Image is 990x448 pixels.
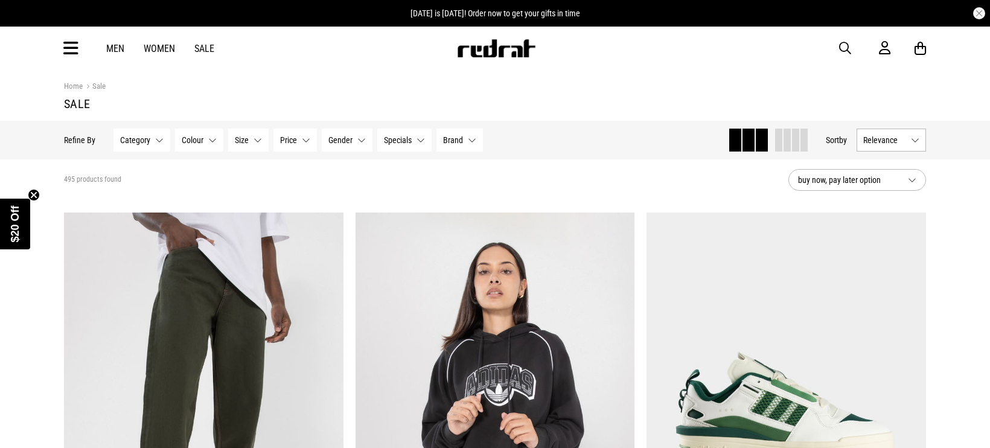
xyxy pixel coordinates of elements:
span: 495 products found [64,175,121,185]
img: Redrat logo [456,39,536,57]
button: Colour [175,129,223,152]
span: Category [120,135,150,145]
button: Sortby [826,133,847,147]
button: Category [113,129,170,152]
button: Specials [377,129,432,152]
span: Size [235,135,249,145]
span: Colour [182,135,203,145]
span: Gender [328,135,353,145]
span: [DATE] is [DATE]! Order now to get your gifts in time [410,8,580,18]
span: Price [280,135,297,145]
span: Relevance [863,135,906,145]
button: Close teaser [28,189,40,201]
span: Brand [443,135,463,145]
a: Men [106,43,124,54]
p: Refine By [64,135,95,145]
span: buy now, pay later option [798,173,898,187]
button: Price [273,129,317,152]
span: by [839,135,847,145]
a: Sale [83,82,106,93]
a: Sale [194,43,214,54]
button: buy now, pay later option [788,169,926,191]
a: Home [64,82,83,91]
span: Specials [384,135,412,145]
button: Gender [322,129,372,152]
a: Women [144,43,175,54]
h1: Sale [64,97,926,111]
button: Size [228,129,269,152]
span: $20 Off [9,205,21,242]
button: Relevance [857,129,926,152]
button: Brand [436,129,483,152]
